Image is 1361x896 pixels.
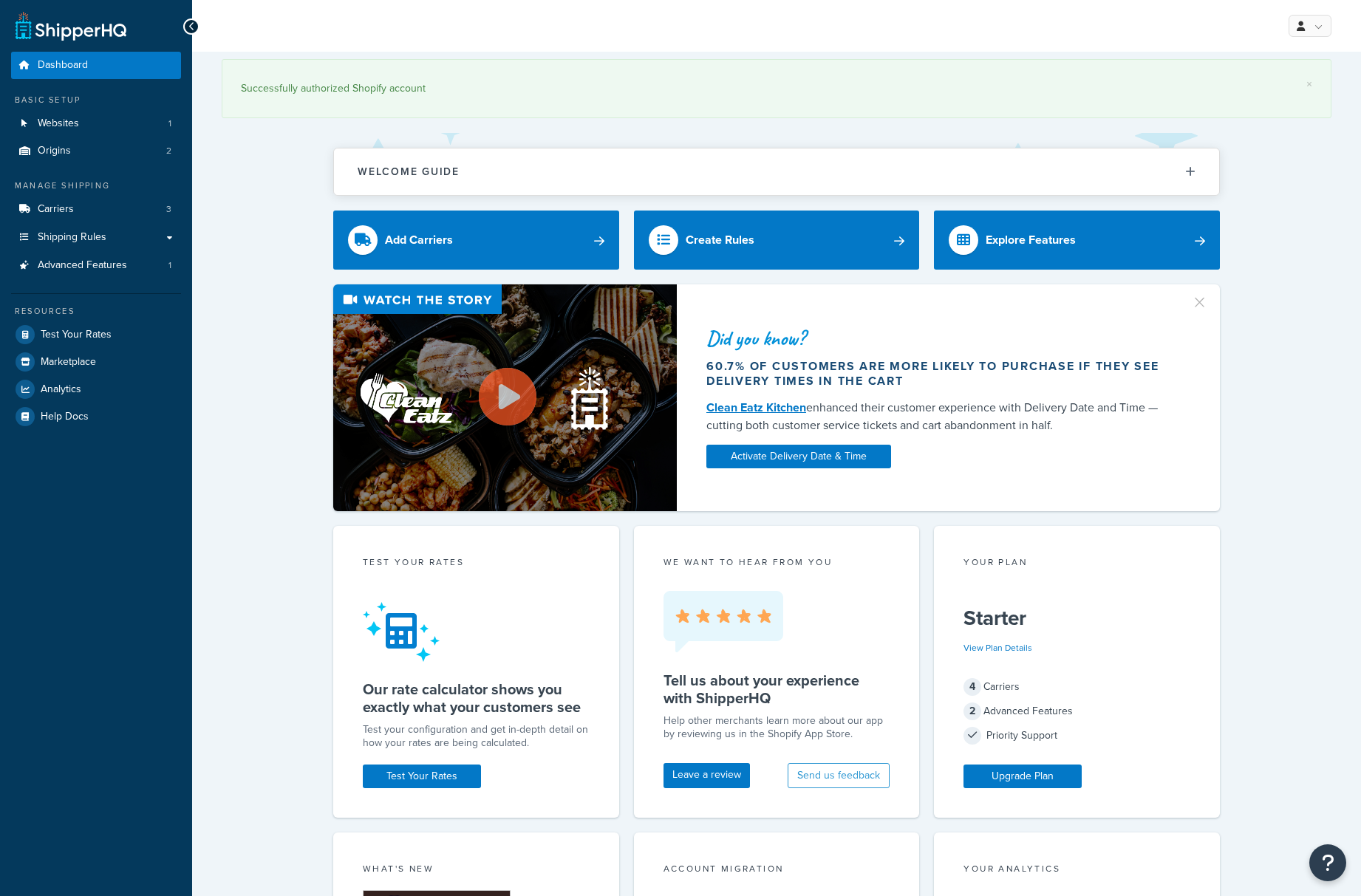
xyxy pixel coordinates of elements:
h2: Welcome Guide [358,166,460,177]
span: Websites [38,117,79,130]
span: Analytics [41,383,81,396]
a: Add Carriers [333,211,619,270]
div: Account Migration [664,862,890,879]
span: 3 [166,203,171,216]
a: View Plan Details [963,641,1032,654]
a: Carriers3 [11,196,181,223]
div: Test your rates [363,555,590,572]
h5: Our rate calculator shows you exactly what your customers see [363,680,590,716]
a: Websites1 [11,110,181,137]
div: Did you know? [706,328,1173,349]
span: 2 [166,145,171,157]
div: Test your configuration and get in-depth detail on how your rates are being calculated. [363,723,590,750]
span: Origins [38,145,71,157]
div: Priority Support [963,725,1190,746]
h5: Tell us about your experience with ShipperHQ [664,671,890,707]
div: Resources [11,305,181,318]
div: What's New [363,862,590,879]
div: Basic Setup [11,94,181,106]
div: Manage Shipping [11,179,181,192]
li: Origins [11,137,181,165]
p: we want to hear from you [664,555,890,569]
a: Shipping Rules [11,224,181,251]
a: Advanced Features1 [11,252,181,279]
a: Explore Features [934,211,1220,270]
a: Dashboard [11,52,181,79]
div: Successfully authorized Shopify account [241,78,1312,99]
a: Test Your Rates [11,321,181,348]
div: Create Rules [686,230,754,250]
div: Your Plan [963,555,1190,572]
button: Send us feedback [788,763,890,788]
h5: Starter [963,606,1190,630]
div: Add Carriers [385,230,453,250]
a: Test Your Rates [363,765,481,788]
span: Help Docs [41,411,89,423]
a: Marketplace [11,349,181,375]
a: Upgrade Plan [963,765,1082,788]
button: Open Resource Center [1309,844,1346,881]
span: 1 [168,259,171,272]
p: Help other merchants learn more about our app by reviewing us in the Shopify App Store. [664,714,890,741]
a: Analytics [11,376,181,403]
span: 4 [963,678,981,696]
a: Activate Delivery Date & Time [706,445,891,468]
a: Origins2 [11,137,181,165]
span: 2 [963,702,981,720]
div: Advanced Features [963,701,1190,722]
div: enhanced their customer experience with Delivery Date and Time — cutting both customer service ti... [706,399,1173,434]
span: Marketplace [41,356,96,369]
li: Websites [11,110,181,137]
span: Dashboard [38,59,88,72]
img: Video thumbnail [333,284,677,511]
a: Leave a review [664,763,750,788]
span: 1 [168,117,171,130]
span: Advanced Features [38,259,127,272]
span: Test Your Rates [41,329,112,341]
span: Shipping Rules [38,231,106,244]
span: Carriers [38,203,74,216]
div: 60.7% of customers are more likely to purchase if they see delivery times in the cart [706,359,1173,389]
a: Help Docs [11,403,181,430]
a: Create Rules [634,211,920,270]
a: × [1306,78,1312,90]
a: Clean Eatz Kitchen [706,399,806,416]
li: Carriers [11,196,181,223]
button: Welcome Guide [334,148,1219,195]
div: Explore Features [986,230,1076,250]
div: Your Analytics [963,862,1190,879]
li: Advanced Features [11,252,181,279]
div: Carriers [963,677,1190,697]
